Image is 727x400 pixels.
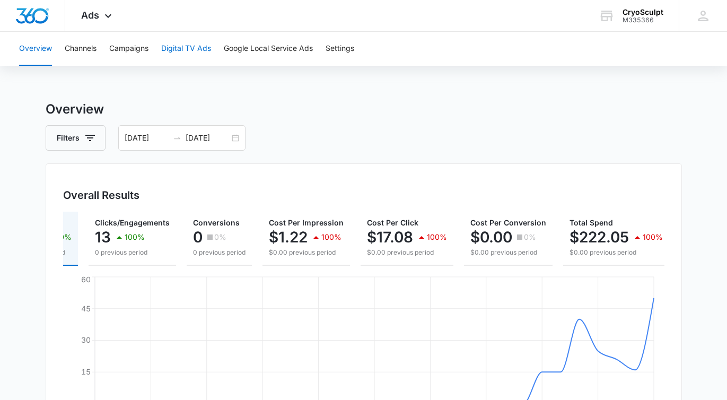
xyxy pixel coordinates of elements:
span: to [173,134,181,142]
p: $0.00 previous period [367,248,447,257]
p: $0.00 previous period [470,248,546,257]
span: Cost Per Click [367,218,418,227]
tspan: 45 [81,304,91,313]
span: Cost Per Conversion [470,218,546,227]
p: $0.00 previous period [269,248,344,257]
button: Google Local Service Ads [224,32,313,66]
p: 100% [427,233,447,241]
span: Conversions [193,218,240,227]
p: 0% [214,233,226,241]
div: account id [623,16,663,24]
tspan: 30 [81,335,91,344]
p: 0 [193,229,203,246]
p: 100% [643,233,663,241]
button: Overview [19,32,52,66]
h3: Overall Results [63,187,139,203]
input: End date [186,132,230,144]
p: $0.00 previous period [570,248,663,257]
button: Channels [65,32,97,66]
button: Settings [326,32,354,66]
button: Digital TV Ads [161,32,211,66]
span: Cost Per Impression [269,218,344,227]
p: $0.00 [470,229,512,246]
span: swap-right [173,134,181,142]
span: Clicks/Engagements [95,218,170,227]
p: 0% [524,233,536,241]
input: Start date [125,132,169,144]
span: Total Spend [570,218,613,227]
button: Filters [46,125,106,151]
p: 100% [125,233,145,241]
div: account name [623,8,663,16]
p: 100% [321,233,341,241]
p: $222.05 [570,229,629,246]
tspan: 15 [81,367,91,376]
p: $1.22 [269,229,308,246]
h3: Overview [46,100,682,119]
p: 13 [95,229,111,246]
p: $17.08 [367,229,413,246]
p: 0 previous period [95,248,170,257]
p: 0 previous period [193,248,246,257]
span: Ads [81,10,99,21]
button: Campaigns [109,32,148,66]
tspan: 60 [81,275,91,284]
